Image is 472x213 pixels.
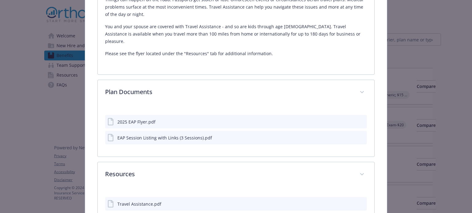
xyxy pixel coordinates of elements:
button: download file [349,201,354,207]
div: EAP Session Listing with Links (3 Sessions).pdf [117,135,212,141]
button: preview file [359,135,364,141]
p: Please see the flyer located under the "Resources" tab for additional information. [105,50,367,57]
p: You and your spouse are covered with Travel Assistance - and so are kids through age [DEMOGRAPHIC... [105,23,367,45]
p: Resources [105,169,352,179]
button: preview file [359,119,364,125]
div: Travel Assistance.pdf [117,201,161,207]
button: download file [349,119,354,125]
div: 2025 EAP Flyer.pdf [117,119,155,125]
div: Resources [98,162,374,187]
p: Plan Documents [105,87,352,97]
button: download file [349,135,354,141]
div: Plan Documents [98,80,374,105]
button: preview file [359,201,364,207]
div: Plan Documents [98,105,374,157]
